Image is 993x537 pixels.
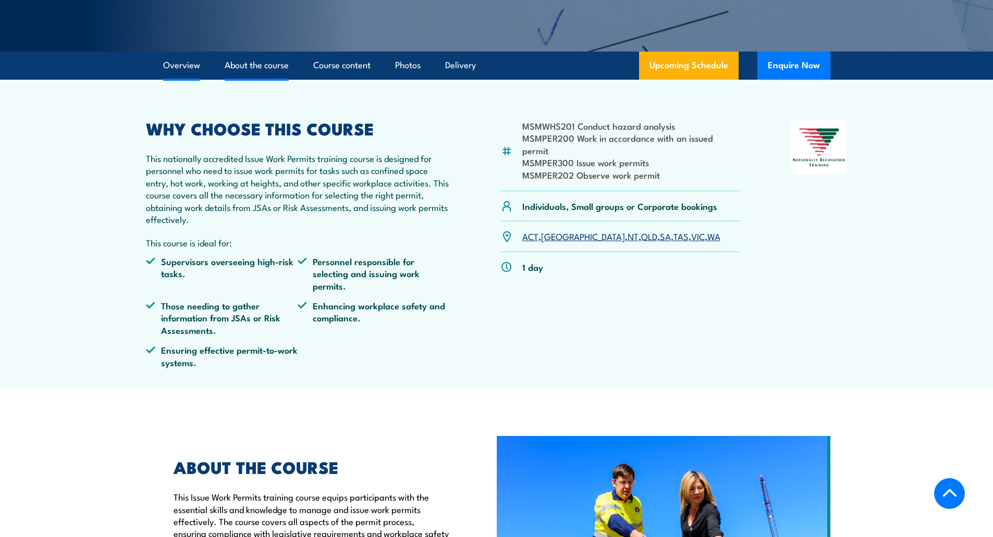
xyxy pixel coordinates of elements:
a: Course content [313,52,371,79]
p: Individuals, Small groups or Corporate bookings [522,200,717,212]
a: ACT [522,230,538,242]
img: Nationally Recognised Training logo. [791,121,848,174]
li: Ensuring effective permit-to-work systems. [146,344,298,368]
li: Those needing to gather information from JSAs or Risk Assessments. [146,299,298,336]
li: MSMPER202 Observe work permit [522,169,741,181]
a: QLD [641,230,657,242]
li: Supervisors overseeing high-risk tasks. [146,255,298,292]
a: Overview [163,52,200,79]
li: MSMPER300 Issue work permits [522,156,741,168]
a: Delivery [445,52,476,79]
p: 1 day [522,261,543,273]
a: NT [628,230,639,242]
a: TAS [673,230,689,242]
a: WA [707,230,720,242]
a: VIC [691,230,705,242]
a: Upcoming Schedule [639,52,739,80]
a: Photos [395,52,421,79]
li: MSMWHS201 Conduct hazard analysis [522,120,741,132]
a: SA [660,230,671,242]
button: Enquire Now [757,52,830,80]
a: About the course [225,52,289,79]
li: Personnel responsible for selecting and issuing work permits. [298,255,450,292]
h2: WHY CHOOSE THIS COURSE [146,121,450,135]
p: This nationally accredited Issue Work Permits training course is designed for personnel who need ... [146,152,450,225]
h2: ABOUT THE COURSE [174,459,449,474]
p: This course is ideal for: [146,236,450,248]
li: MSMPER200 Work in accordance with an issued permit [522,132,741,156]
li: Enhancing workplace safety and compliance. [298,299,450,336]
a: [GEOGRAPHIC_DATA] [541,230,625,242]
p: , , , , , , , [522,230,720,242]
